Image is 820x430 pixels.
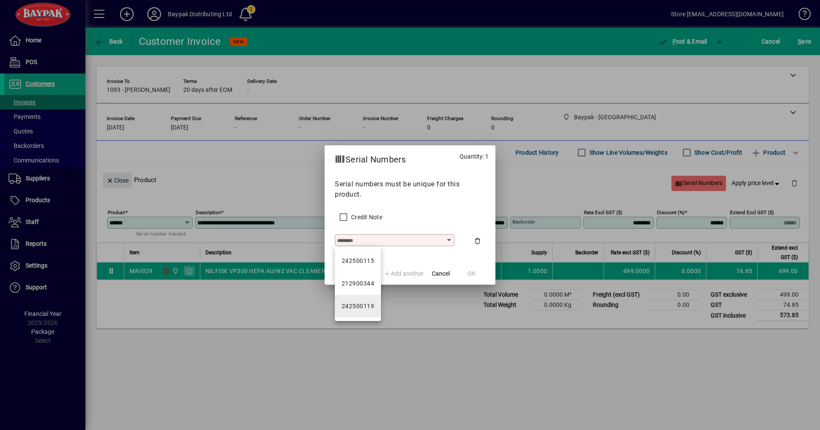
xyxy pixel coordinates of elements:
div: 212900344 [342,279,374,288]
mat-option: 212900344 [335,272,381,295]
span: Cancel [432,269,450,278]
h2: Serial Numbers [325,145,416,170]
mat-option: 242500115 [335,250,381,272]
label: Credit Note [349,213,382,221]
div: Quantity: 1 [453,145,495,171]
div: 242500115 [342,256,374,265]
mat-option: 242500119 [335,295,381,318]
div: 242500119 [342,302,374,311]
button: Cancel [427,266,454,281]
p: Serial numbers must be unique for this product. [335,179,485,200]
